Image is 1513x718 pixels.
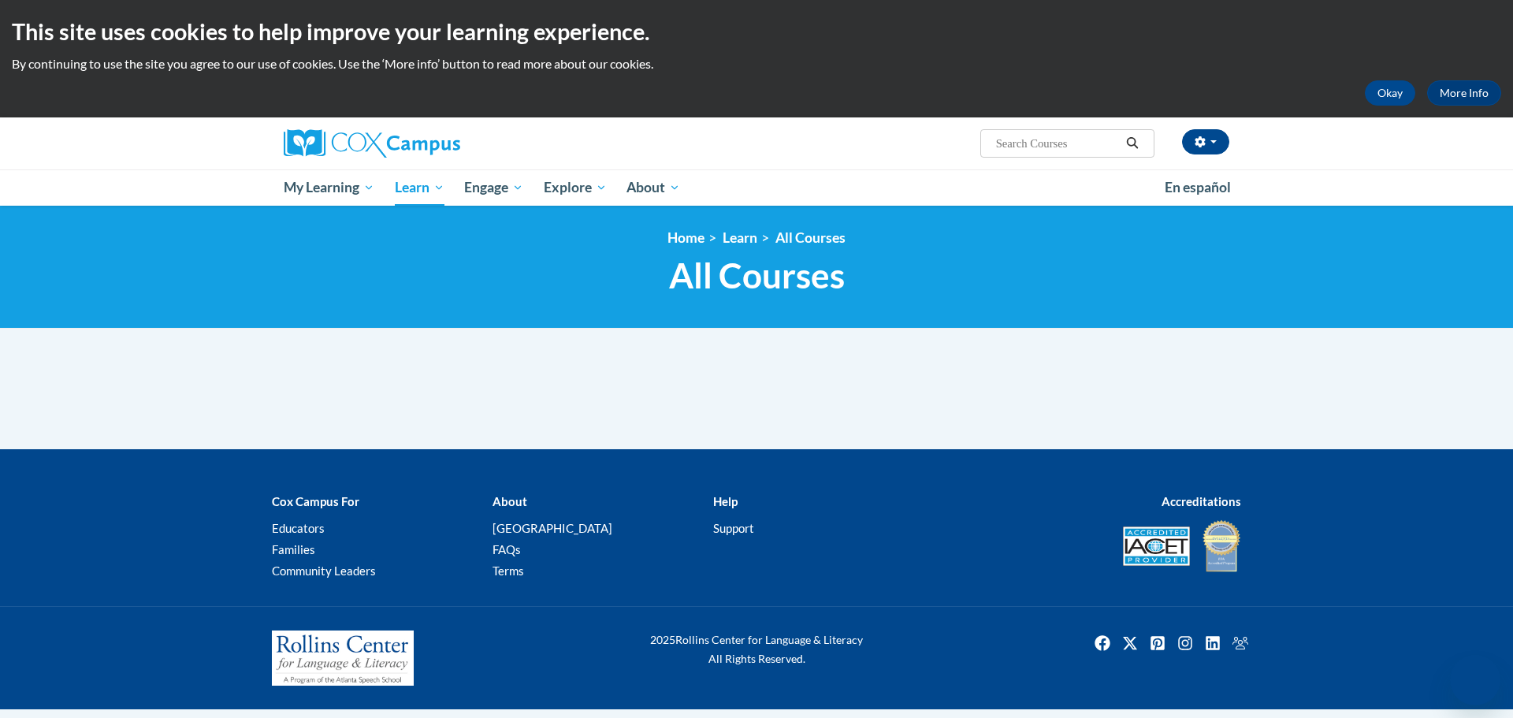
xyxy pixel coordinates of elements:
img: Facebook icon [1090,631,1115,656]
span: Explore [544,178,607,197]
h2: This site uses cookies to help improve your learning experience. [12,16,1501,47]
a: FAQs [493,542,521,556]
img: Accredited IACET® Provider [1123,526,1190,566]
a: Engage [454,169,533,206]
span: Engage [464,178,523,197]
a: Pinterest [1145,631,1170,656]
img: Instagram icon [1173,631,1198,656]
img: Cox Campus [284,129,460,158]
a: Facebook [1090,631,1115,656]
img: Pinterest icon [1145,631,1170,656]
a: [GEOGRAPHIC_DATA] [493,521,612,535]
div: Rollins Center for Language & Literacy All Rights Reserved. [591,631,922,668]
b: Cox Campus For [272,494,359,508]
button: Account Settings [1182,129,1229,154]
a: Learn [385,169,455,206]
span: All Courses [669,255,845,296]
b: Accreditations [1162,494,1241,508]
a: Cox Campus [284,129,583,158]
a: Twitter [1117,631,1143,656]
button: Okay [1365,80,1415,106]
a: Explore [533,169,617,206]
a: Families [272,542,315,556]
input: Search Courses [994,134,1121,153]
a: Learn [723,229,757,246]
a: More Info [1427,80,1501,106]
a: En español [1154,171,1241,204]
img: Twitter icon [1117,631,1143,656]
b: Help [713,494,738,508]
img: LinkedIn icon [1200,631,1225,656]
span: Learn [395,178,444,197]
a: Educators [272,521,325,535]
img: Facebook group icon [1228,631,1253,656]
img: IDA® Accredited [1202,519,1241,574]
a: Facebook Group [1228,631,1253,656]
div: Main menu [260,169,1253,206]
span: About [626,178,680,197]
a: Support [713,521,754,535]
a: Terms [493,564,524,578]
a: Community Leaders [272,564,376,578]
a: All Courses [775,229,846,246]
span: 2025 [650,633,675,646]
span: My Learning [284,178,374,197]
a: Linkedin [1200,631,1225,656]
a: About [617,169,691,206]
img: Rollins Center for Language & Literacy - A Program of the Atlanta Speech School [272,631,414,686]
b: About [493,494,527,508]
p: By continuing to use the site you agree to our use of cookies. Use the ‘More info’ button to read... [12,55,1501,73]
a: My Learning [273,169,385,206]
a: Home [667,229,704,246]
iframe: Button to launch messaging window [1450,655,1500,705]
button: Search [1121,134,1144,153]
span: En español [1165,179,1231,195]
a: Instagram [1173,631,1198,656]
